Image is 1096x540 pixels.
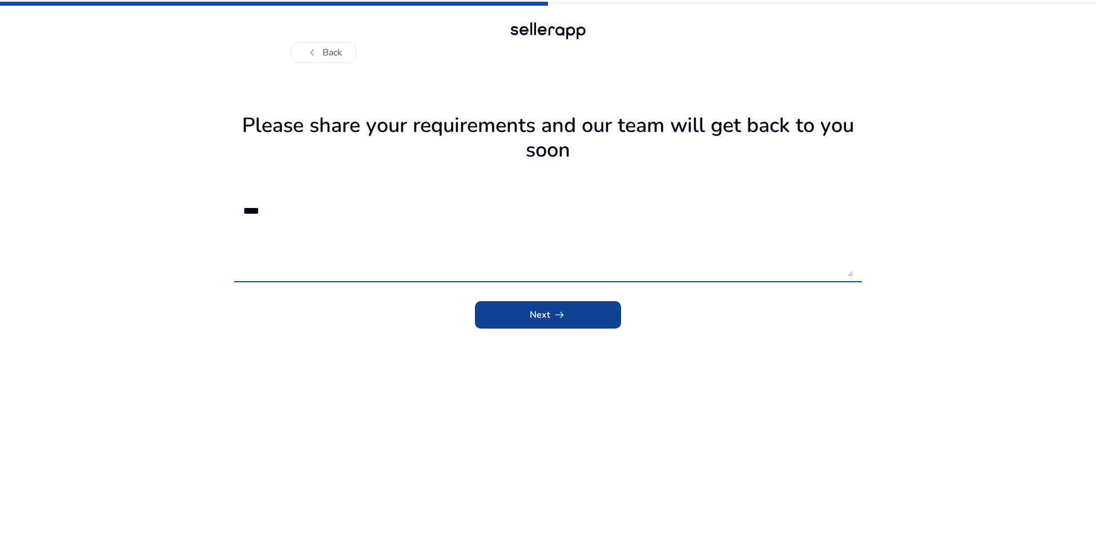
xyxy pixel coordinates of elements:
h1: Please share your requirements and our team will get back to you soon [234,113,862,162]
button: Nextarrow_right_alt [475,301,621,329]
span: chevron_left [305,46,319,59]
span: Next [530,308,566,322]
span: arrow_right_alt [553,308,566,322]
button: chevron_leftBack [291,42,356,63]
